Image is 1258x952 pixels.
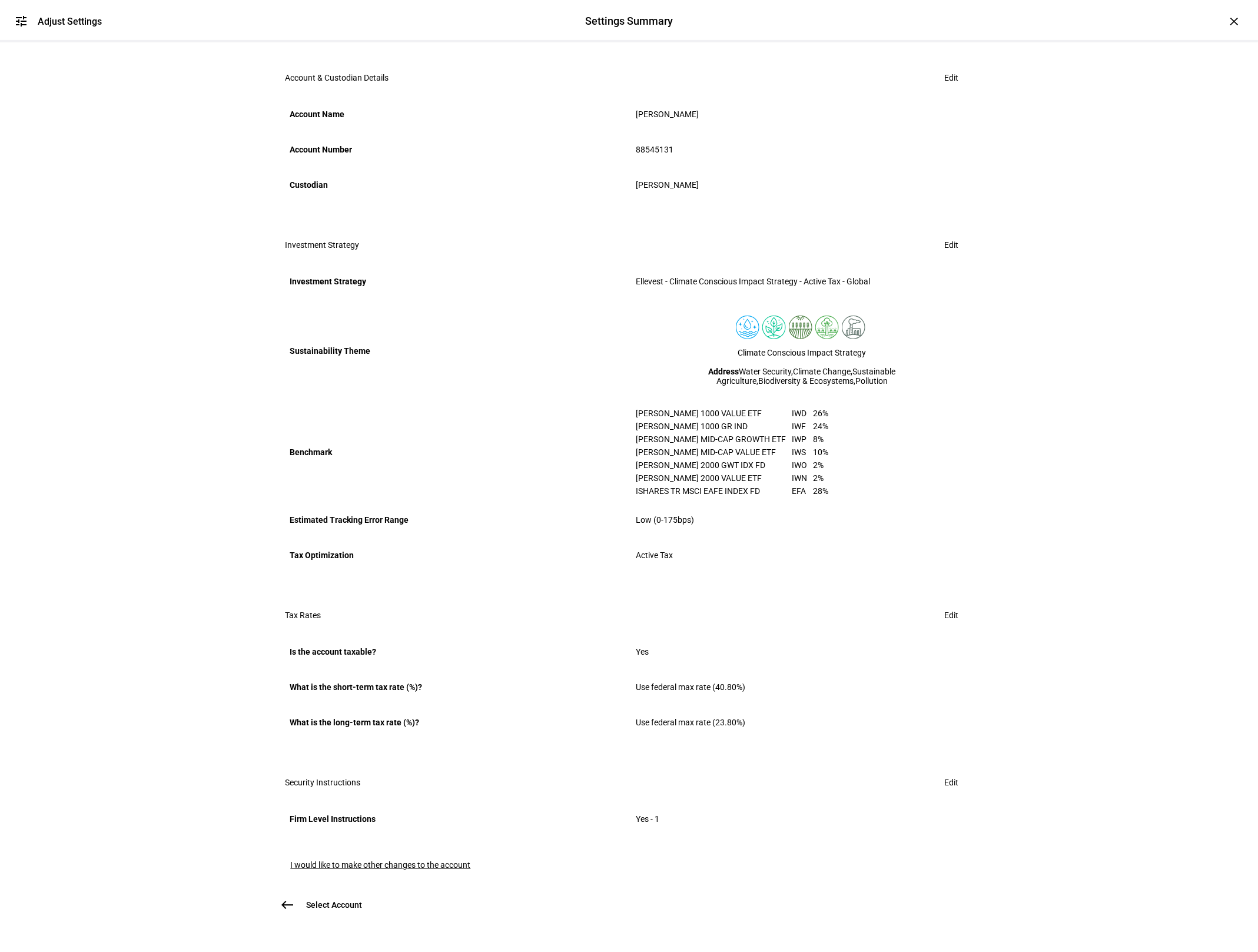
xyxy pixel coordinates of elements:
[814,407,829,420] td: 26%
[931,233,973,257] button: Edit
[814,446,829,459] td: 10%
[1225,12,1244,31] div: ×
[636,485,792,497] td: ISHARES TR MSCI EAFE INDEX FD
[931,66,973,89] button: Edit
[789,316,812,339] img: sustainableAgriculture.colored.svg
[38,16,102,27] div: Adjust Settings
[736,316,759,339] img: cleanWater.colored.svg
[855,376,888,386] span: Pollution
[636,110,699,119] span: [PERSON_NAME]
[290,272,622,291] div: Investment Strategy
[291,860,471,870] span: I would like to make other changes to the account
[636,515,695,525] span: Low (0-175bps)
[290,510,622,529] div: Estimated Tracking Error Range
[814,485,829,497] td: 28%
[276,893,377,917] button: Select Account
[290,678,622,696] div: What is the short-term tax rate (%)?
[636,647,649,656] span: Yes
[794,367,853,376] span: Climate Change ,
[290,642,622,661] div: Is the account taxable?
[585,14,673,29] div: Settings Summary
[945,233,959,257] span: Edit
[286,778,361,787] h3: Security Instructions
[290,443,622,462] div: Benchmark
[945,66,959,89] span: Edit
[709,367,739,376] b: Address
[792,472,814,485] td: IWN
[636,348,968,357] div: Climate Conscious Impact Strategy
[636,682,746,692] span: Use federal max rate (40.80%)
[762,316,786,339] img: climateChange.colored.svg
[636,718,746,727] span: Use federal max rate (23.80%)
[814,420,829,433] td: 24%
[636,407,792,420] td: [PERSON_NAME] 1000 VALUE ETF
[945,603,959,627] span: Edit
[290,175,622,194] div: Custodian
[307,899,363,911] span: Select Account
[636,145,674,154] span: 88545131
[290,140,622,159] div: Account Number
[636,180,699,190] span: [PERSON_NAME]
[931,771,973,794] button: Edit
[636,420,792,433] td: [PERSON_NAME] 1000 GR IND
[290,713,622,732] div: What is the long-term tax rate (%)?
[758,376,855,386] span: Biodiversity & Ecosystems ,
[286,73,389,82] h3: Account & Custodian Details
[792,459,814,472] td: IWO
[281,898,295,912] mat-icon: west
[739,367,794,376] span: Water Security ,
[814,459,829,472] td: 2%
[290,810,622,828] div: Firm Level Instructions
[792,485,814,497] td: EFA
[815,316,839,339] img: deforestation.colored.svg
[290,105,622,124] div: Account Name
[931,603,973,627] button: Edit
[286,611,321,620] h3: Tax Rates
[792,446,814,459] td: IWS
[636,446,792,459] td: [PERSON_NAME] MID-CAP VALUE ETF
[290,341,622,360] div: Sustainability Theme
[814,472,829,485] td: 2%
[636,459,792,472] td: [PERSON_NAME] 2000 GWT IDX FD
[814,433,829,446] td: 8%
[792,420,814,433] td: IWF
[842,316,865,339] img: pollution.colored.svg
[716,367,896,386] span: Sustainable Agriculture ,
[286,240,360,250] h3: Investment Strategy
[945,771,959,794] span: Edit
[14,14,28,28] mat-icon: tune
[636,814,660,824] span: Yes - 1
[636,472,792,485] td: [PERSON_NAME] 2000 VALUE ETF
[290,546,622,565] div: Tax Optimization
[636,277,871,286] span: Ellevest - Climate Conscious Impact Strategy - Active Tax - Global
[636,433,792,446] td: [PERSON_NAME] MID-CAP GROWTH ETF
[792,407,814,420] td: IWD
[792,433,814,446] td: IWP
[636,550,673,560] span: Active Tax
